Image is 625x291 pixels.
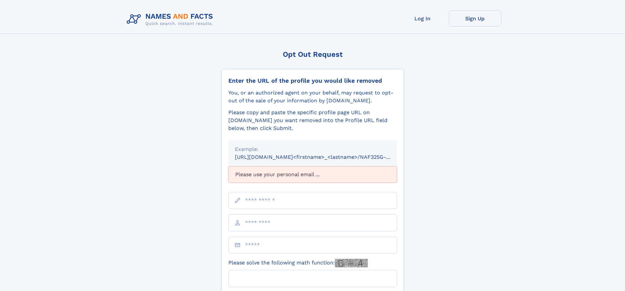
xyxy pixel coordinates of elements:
div: Enter the URL of the profile you would like removed [228,77,397,84]
div: Example: [235,145,390,153]
div: Please copy and paste the specific profile page URL on [DOMAIN_NAME] you want removed into the Pr... [228,109,397,132]
div: Please use your personal email ... [228,166,397,183]
img: Logo Names and Facts [124,10,219,28]
small: [URL][DOMAIN_NAME]<firstname>_<lastname>/NAF325G-xxxxxxxx [235,154,409,160]
a: Sign Up [449,10,501,27]
div: Opt Out Request [221,50,404,58]
a: Log In [396,10,449,27]
label: Please solve the following math function: [228,259,368,267]
div: You, or an authorized agent on your behalf, may request to opt-out of the sale of your informatio... [228,89,397,105]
